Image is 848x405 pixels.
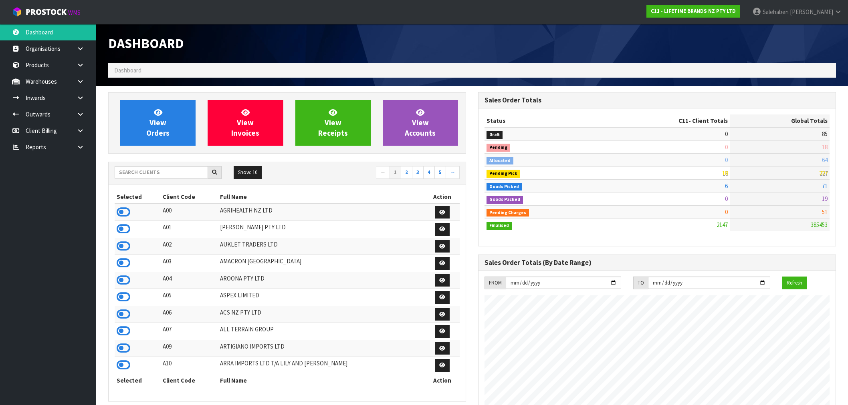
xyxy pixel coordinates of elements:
[725,156,728,164] span: 0
[405,108,436,138] span: View Accounts
[161,238,218,255] td: A02
[108,35,184,52] span: Dashboard
[487,183,522,191] span: Goods Picked
[651,8,736,14] strong: C11 - LIFETIME BRANDS NZ PTY LTD
[208,100,283,146] a: ViewInvoices
[68,9,81,16] small: WMS
[725,195,728,202] span: 0
[218,272,425,289] td: AROONA PTY LTD
[161,306,218,323] td: A06
[146,108,170,138] span: View Orders
[412,166,424,179] a: 3
[161,374,218,387] th: Client Code
[161,204,218,221] td: A00
[822,156,828,164] span: 64
[722,169,728,177] span: 18
[218,190,425,203] th: Full Name
[234,166,262,179] button: Show: 10
[485,96,830,104] h3: Sales Order Totals
[487,157,513,165] span: Allocated
[678,117,688,124] span: C11
[434,166,446,179] a: 5
[383,100,458,146] a: ViewAccounts
[218,306,425,323] td: ACS NZ PTY LTD
[487,144,510,152] span: Pending
[161,323,218,340] td: A07
[811,221,828,229] span: 385453
[487,170,520,178] span: Pending Pick
[115,166,208,178] input: Search clients
[318,108,348,138] span: View Receipts
[115,374,161,387] th: Selected
[633,277,648,289] div: TO
[646,5,740,18] a: C11 - LIFETIME BRANDS NZ PTY LTD
[725,130,728,138] span: 0
[822,208,828,216] span: 51
[487,222,512,230] span: Finalised
[161,340,218,357] td: A09
[819,169,828,177] span: 227
[120,100,196,146] a: ViewOrders
[218,255,425,272] td: AMACRON [GEOGRAPHIC_DATA]
[599,114,730,127] th: - Client Totals
[390,166,401,179] a: 1
[487,209,529,217] span: Pending Charges
[401,166,412,179] a: 2
[717,221,728,229] span: 2147
[725,182,728,190] span: 6
[161,190,218,203] th: Client Code
[425,190,460,203] th: Action
[218,340,425,357] td: ARTIGIANO IMPORTS LTD
[790,8,833,16] span: [PERSON_NAME]
[218,357,425,374] td: ARRA IMPORTS LTD T/A LILY AND [PERSON_NAME]
[485,277,506,289] div: FROM
[487,196,523,204] span: Goods Packed
[218,221,425,238] td: [PERSON_NAME] PTY LTD
[446,166,460,179] a: →
[161,255,218,272] td: A03
[822,143,828,151] span: 18
[161,272,218,289] td: A04
[161,357,218,374] td: A10
[114,66,141,74] span: Dashboard
[376,166,390,179] a: ←
[293,166,460,180] nav: Page navigation
[161,289,218,306] td: A05
[822,130,828,138] span: 85
[115,190,161,203] th: Selected
[782,277,807,289] button: Refresh
[725,208,728,216] span: 0
[218,289,425,306] td: ASPEX LIMITED
[487,131,503,139] span: Draft
[485,259,830,267] h3: Sales Order Totals (By Date Range)
[730,114,830,127] th: Global Totals
[485,114,599,127] th: Status
[295,100,371,146] a: ViewReceipts
[763,8,789,16] span: Salehaben
[26,7,67,17] span: ProStock
[822,182,828,190] span: 71
[218,374,425,387] th: Full Name
[218,238,425,255] td: AUKLET TRADERS LTD
[231,108,259,138] span: View Invoices
[725,143,728,151] span: 0
[423,166,435,179] a: 4
[425,374,460,387] th: Action
[12,7,22,17] img: cube-alt.png
[822,195,828,202] span: 19
[218,323,425,340] td: ALL TERRAIN GROUP
[218,204,425,221] td: AGRIHEALTH NZ LTD
[161,221,218,238] td: A01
